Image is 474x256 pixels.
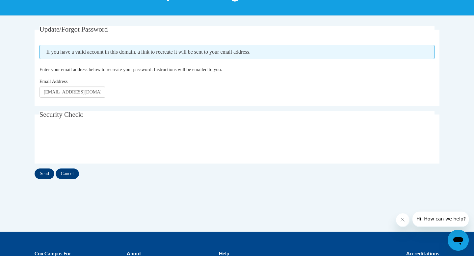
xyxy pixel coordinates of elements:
iframe: Button to launch messaging window [448,230,469,251]
span: Enter your email address below to recreate your password. Instructions will be emailed to you. [39,67,222,72]
span: Email Address [39,79,68,84]
span: Security Check: [39,111,84,118]
iframe: reCAPTCHA [39,130,140,155]
span: Update/Forgot Password [39,25,108,33]
iframe: Close message [396,213,410,227]
iframe: Message from company [412,212,469,227]
input: Send [35,168,54,179]
span: If you have a valid account in this domain, a link to recreate it will be sent to your email addr... [39,45,435,59]
input: Cancel [56,168,79,179]
input: Email [39,87,105,98]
